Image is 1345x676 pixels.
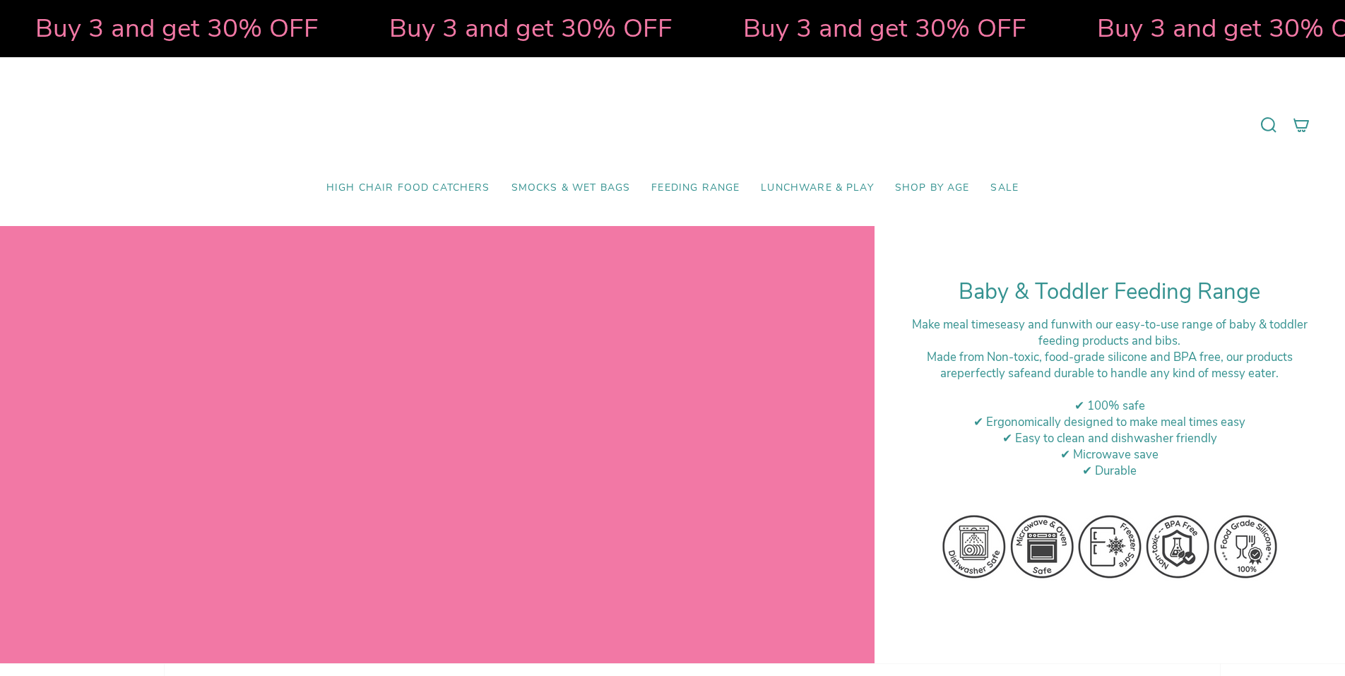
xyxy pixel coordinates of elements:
[910,349,1310,381] div: M
[910,414,1310,430] div: ✔ Ergonomically designed to make meal times easy
[35,11,318,46] strong: Buy 3 and get 30% OFF
[910,463,1310,479] div: ✔ Durable
[990,182,1019,194] span: SALE
[326,182,490,194] span: High Chair Food Catchers
[551,78,795,172] a: Mumma’s Little Helpers
[980,172,1029,205] a: SALE
[957,365,1031,381] strong: perfectly safe
[761,182,873,194] span: Lunchware & Play
[910,430,1310,446] div: ✔ Easy to clean and dishwasher friendly
[1000,316,1069,333] strong: easy and fun
[750,172,884,205] a: Lunchware & Play
[742,11,1026,46] strong: Buy 3 and get 30% OFF
[884,172,980,205] a: Shop by Age
[910,316,1310,349] div: Make meal times with our easy-to-use range of baby & toddler feeding products and bibs.
[910,398,1310,414] div: ✔ 100% safe
[651,182,740,194] span: Feeding Range
[895,182,970,194] span: Shop by Age
[937,349,1293,381] span: ade from Non-toxic, food-grade silicone and BPA free, our products are and durable to handle any ...
[910,279,1310,305] h1: Baby & Toddler Feeding Range
[1060,446,1159,463] span: ✔ Microwave save
[389,11,672,46] strong: Buy 3 and get 30% OFF
[641,172,750,205] a: Feeding Range
[316,172,501,205] a: High Chair Food Catchers
[511,182,631,194] span: Smocks & Wet Bags
[501,172,641,205] a: Smocks & Wet Bags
